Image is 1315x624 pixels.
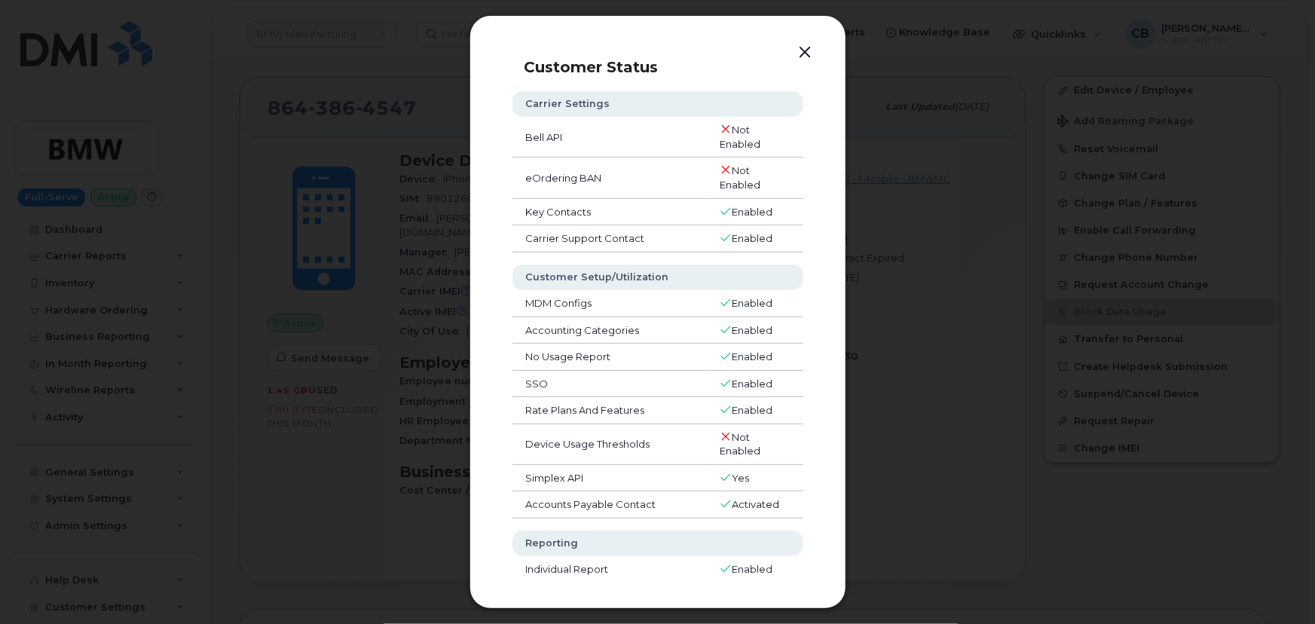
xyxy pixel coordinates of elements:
iframe: Messenger Launcher [1249,558,1304,613]
span: Enabled [732,378,772,390]
th: Carrier Settings [512,91,803,117]
span: Enabled [732,297,772,309]
span: Not Enabled [720,124,760,150]
td: Accounting Categories [512,317,706,344]
td: Key Contacts [512,199,706,226]
span: Enabled [732,563,772,575]
td: Simplex API [512,465,706,492]
span: Enabled [732,350,772,362]
td: eOrdering BAN [512,158,706,198]
span: Enabled [732,404,772,416]
td: Carrier Support Contact [512,225,706,252]
td: Accounts Payable Contact [512,491,706,518]
span: Enabled [732,232,772,244]
span: Yes [732,472,749,484]
td: Rate Plans And Features [512,397,706,424]
td: Individual Report [512,556,706,583]
td: MDM Configs [512,290,706,317]
th: Customer Setup/Utilization [512,265,803,290]
span: Enabled [732,206,772,218]
td: Device Usage Thresholds [512,424,706,465]
span: Not Enabled [720,164,760,191]
span: Activated [732,498,779,510]
td: Bell API [512,117,706,158]
span: Not Enabled [720,431,760,457]
td: SSO [512,371,706,398]
span: Enabled [732,324,772,336]
td: No Usage Report [512,344,706,371]
p: Customer Status [524,58,818,76]
th: Reporting [512,531,803,556]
